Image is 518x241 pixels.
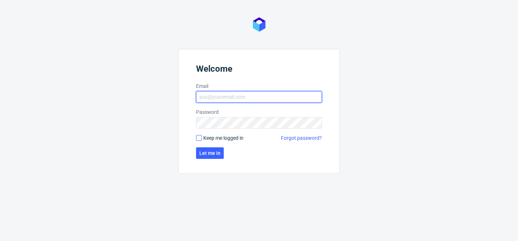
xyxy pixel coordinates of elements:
input: you@youremail.com [196,91,322,103]
a: Forgot password? [281,134,322,142]
button: Let me in [196,147,224,159]
label: Email [196,82,322,90]
label: Password [196,108,322,116]
span: Keep me logged in [203,134,244,142]
header: Welcome [196,64,322,77]
span: Let me in [199,151,221,156]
